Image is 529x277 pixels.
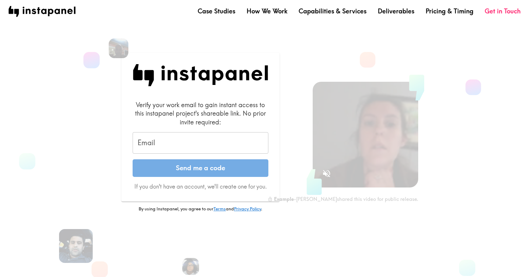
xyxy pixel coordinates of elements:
[247,7,287,16] a: How We Work
[182,258,199,275] img: Cassandra
[133,100,268,127] div: Verify your work email to gain instant access to this instapanel project's shareable link. No pri...
[59,229,93,263] img: Ronak
[133,159,268,177] button: Send me a code
[213,206,226,211] a: Terms
[234,206,261,211] a: Privacy Policy
[299,7,367,16] a: Capabilities & Services
[378,7,414,16] a: Deliverables
[121,206,280,212] p: By using Instapanel, you agree to our and .
[268,196,418,202] div: - [PERSON_NAME] shared this video for public release.
[198,7,235,16] a: Case Studies
[274,196,294,202] b: Example
[485,7,521,16] a: Get in Touch
[133,183,268,190] p: If you don't have an account, we'll create one for you.
[109,38,128,58] img: Ari
[426,7,473,16] a: Pricing & Timing
[8,6,76,17] img: instapanel
[133,64,268,86] img: Instapanel
[319,166,334,181] button: Sound is off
